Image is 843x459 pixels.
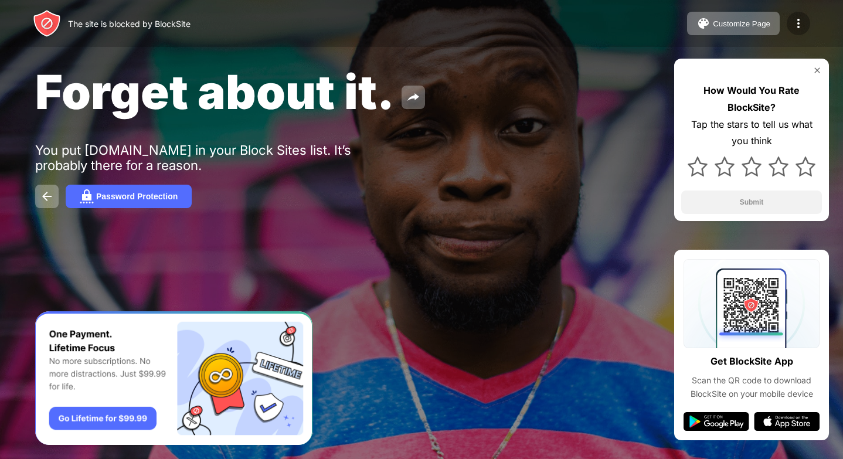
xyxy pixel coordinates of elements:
[35,63,395,120] span: Forget about it.
[684,374,820,400] div: Scan the QR code to download BlockSite on your mobile device
[696,16,711,30] img: pallet.svg
[681,82,822,116] div: How Would You Rate BlockSite?
[687,12,780,35] button: Customize Page
[742,157,762,176] img: star.svg
[406,90,420,104] img: share.svg
[796,157,815,176] img: star.svg
[68,19,191,29] div: The site is blocked by BlockSite
[96,192,178,201] div: Password Protection
[791,16,805,30] img: menu-icon.svg
[684,412,749,431] img: google-play.svg
[66,185,192,208] button: Password Protection
[80,189,94,203] img: password.svg
[40,189,54,203] img: back.svg
[813,66,822,75] img: rate-us-close.svg
[754,412,820,431] img: app-store.svg
[681,116,822,150] div: Tap the stars to tell us what you think
[35,311,312,446] iframe: Banner
[35,142,397,173] div: You put [DOMAIN_NAME] in your Block Sites list. It’s probably there for a reason.
[688,157,708,176] img: star.svg
[715,157,735,176] img: star.svg
[769,157,788,176] img: star.svg
[711,353,793,370] div: Get BlockSite App
[33,9,61,38] img: header-logo.svg
[681,191,822,214] button: Submit
[713,19,770,28] div: Customize Page
[684,259,820,348] img: qrcode.svg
